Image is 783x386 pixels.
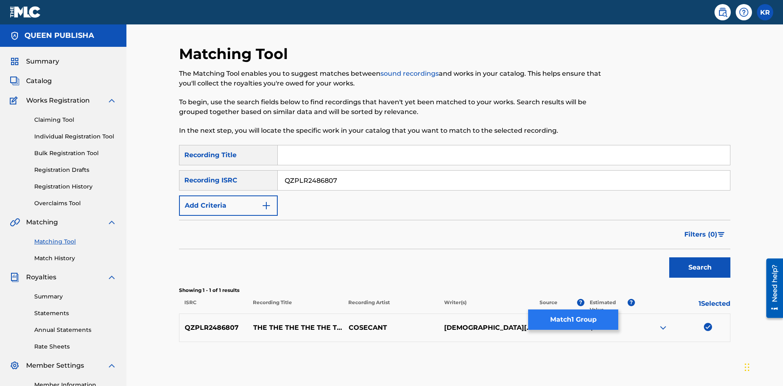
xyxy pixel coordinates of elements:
img: Summary [10,57,20,66]
img: expand [107,217,117,227]
span: Summary [26,57,59,66]
a: sound recordings [380,70,439,77]
a: Public Search [714,4,731,20]
p: 1 Selected [635,299,730,314]
img: MLC Logo [10,6,41,18]
p: Showing 1 - 1 of 1 results [179,287,730,294]
iframe: Resource Center [760,255,783,322]
iframe: Chat Widget [742,347,783,386]
a: Claiming Tool [34,116,117,124]
img: Royalties [10,272,20,282]
img: Catalog [10,76,20,86]
p: Estimated Value [590,299,627,314]
img: Accounts [10,31,20,41]
p: In the next step, you will locate the specific work in your catalog that you want to match to the... [179,126,604,136]
p: [DEMOGRAPHIC_DATA][PERSON_NAME] [438,323,534,333]
a: Annual Statements [34,326,117,334]
div: User Menu [757,4,773,20]
span: Matching [26,217,58,227]
form: Search Form [179,145,730,282]
p: Source [540,299,557,314]
p: COSECANT [343,323,438,333]
a: Registration Drafts [34,166,117,174]
span: Works Registration [26,96,90,105]
button: Filters (0) [679,224,730,245]
span: Royalties [26,272,56,282]
img: deselect [704,323,712,331]
p: QZPLR2486807 [179,323,248,333]
a: Overclaims Tool [34,199,117,208]
img: search [718,7,728,17]
span: ? [577,299,584,306]
a: Registration History [34,182,117,191]
img: expand [107,272,117,282]
span: Member Settings [26,361,84,371]
img: expand [107,361,117,371]
button: Add Criteria [179,195,278,216]
a: Individual Registration Tool [34,132,117,141]
a: Statements [34,309,117,318]
a: Bulk Registration Tool [34,149,117,158]
a: CatalogCatalog [10,76,52,86]
img: filter [718,232,725,237]
img: Works Registration [10,96,20,105]
p: ISRC [179,299,248,314]
span: ? [628,299,635,306]
button: Search [669,257,730,278]
p: To begin, use the search fields below to find recordings that haven't yet been matched to your wo... [179,97,604,117]
h5: QUEEN PUBLISHA [24,31,94,40]
p: The Matching Tool enables you to suggest matches between and works in your catalog. This helps en... [179,69,604,88]
img: expand [107,96,117,105]
p: Recording Title [248,299,343,314]
p: Writer(s) [438,299,534,314]
a: SummarySummary [10,57,59,66]
img: Member Settings [10,361,20,371]
span: Filters ( 0 ) [684,230,717,239]
div: Drag [745,355,750,379]
div: Help [736,4,752,20]
a: Matching Tool [34,237,117,246]
a: Match History [34,254,117,263]
a: Rate Sheets [34,342,117,351]
button: Match1 Group [528,309,618,330]
a: Summary [34,292,117,301]
h2: Matching Tool [179,45,292,63]
p: Recording Artist [343,299,438,314]
img: 9d2ae6d4665cec9f34b9.svg [261,201,271,211]
span: Catalog [26,76,52,86]
img: expand [658,323,668,333]
img: help [739,7,749,17]
p: THE THE THE THE THE THE THE THE [248,323,343,333]
img: Matching [10,217,20,227]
